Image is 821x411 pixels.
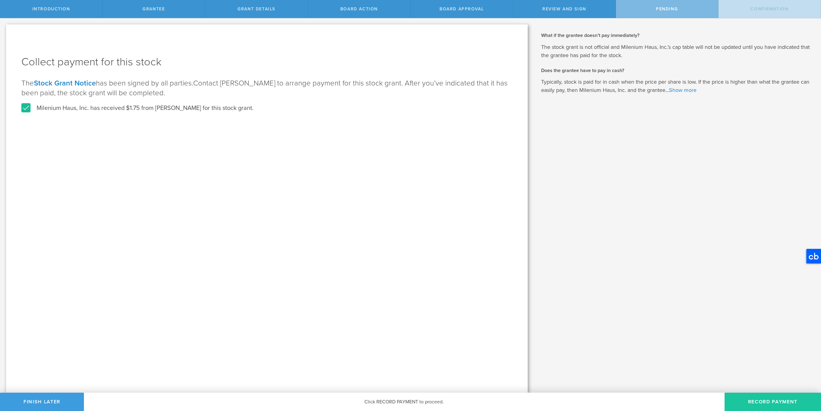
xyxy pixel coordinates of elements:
[439,6,484,12] span: Board Approval
[541,32,812,39] h2: What if the grantee doesn’t pay immediately?
[750,6,788,12] span: Confirmation
[21,104,254,112] label: Milenium Haus, Inc. has received $1.75 from [PERSON_NAME] for this stock grant.
[34,79,96,88] a: Stock Grant Notice
[541,43,812,60] p: The stock grant is not official and Milenium Haus, Inc.’s cap table will not be updated until you...
[237,6,275,12] span: Grant Details
[790,363,821,393] iframe: Chat Widget
[32,6,70,12] span: Introduction
[364,399,444,405] span: Click RECORD PAYMENT to proceed.
[340,6,378,12] span: Board Action
[656,6,678,12] span: Pending
[669,87,696,93] a: Show more
[143,6,165,12] span: Grantee
[21,55,512,69] h1: Collect payment for this stock
[725,393,821,411] button: Record Payment
[541,67,812,74] h2: Does the grantee have to pay in cash?
[541,78,812,94] p: Typically, stock is paid for in cash when the price per share is low. If the price is higher than...
[21,78,512,98] p: The has been signed by all parties.
[21,79,508,97] span: Contact [PERSON_NAME] to arrange payment for this stock grant. After you’ve indicated that it has...
[542,6,586,12] span: Review and Sign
